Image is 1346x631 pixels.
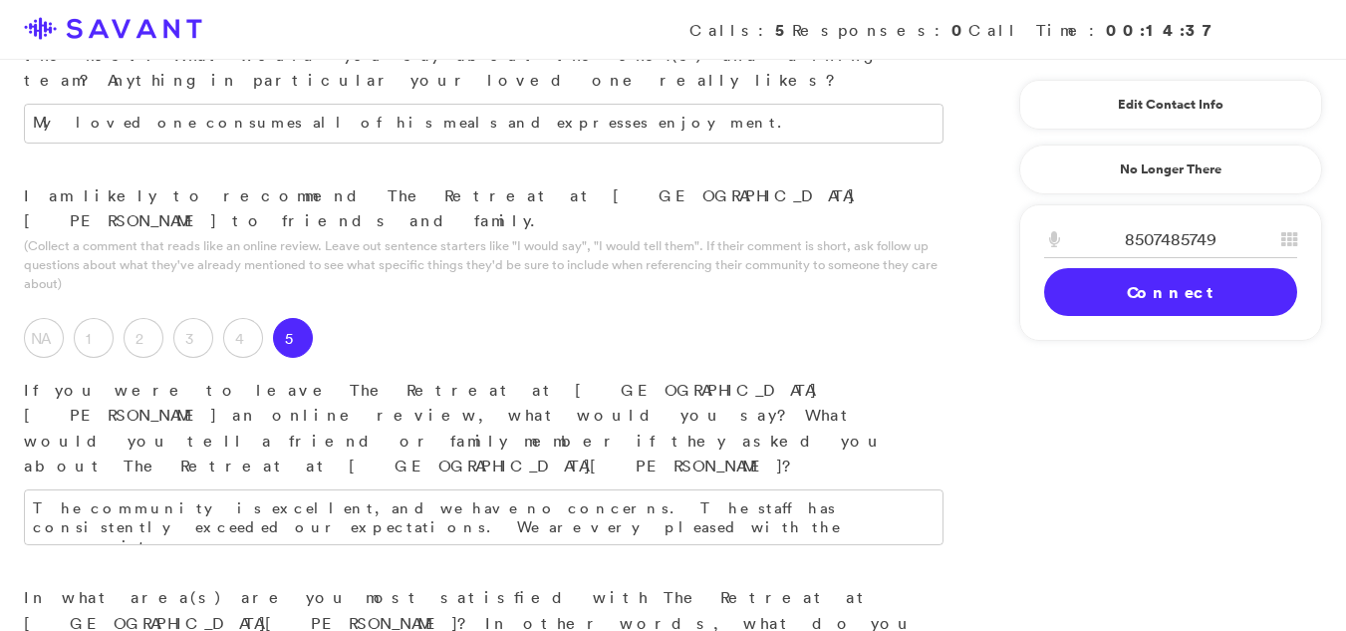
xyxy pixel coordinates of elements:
[24,236,943,294] p: (Collect a comment that reads like an online review. Leave out sentence starters like "I would sa...
[173,318,213,358] label: 3
[1019,145,1322,194] a: No Longer There
[1044,89,1297,121] a: Edit Contact Info
[74,318,114,358] label: 1
[24,318,64,358] label: NA
[951,19,968,41] strong: 0
[24,378,943,479] p: If you were to leave The Retreat at [GEOGRAPHIC_DATA][PERSON_NAME] an online review, what would y...
[775,19,792,41] strong: 5
[1106,19,1222,41] strong: 00:14:37
[1044,268,1297,316] a: Connect
[124,318,163,358] label: 2
[24,183,943,234] p: I am likely to recommend The Retreat at [GEOGRAPHIC_DATA][PERSON_NAME] to friends and family.
[273,318,313,358] label: 5
[223,318,263,358] label: 4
